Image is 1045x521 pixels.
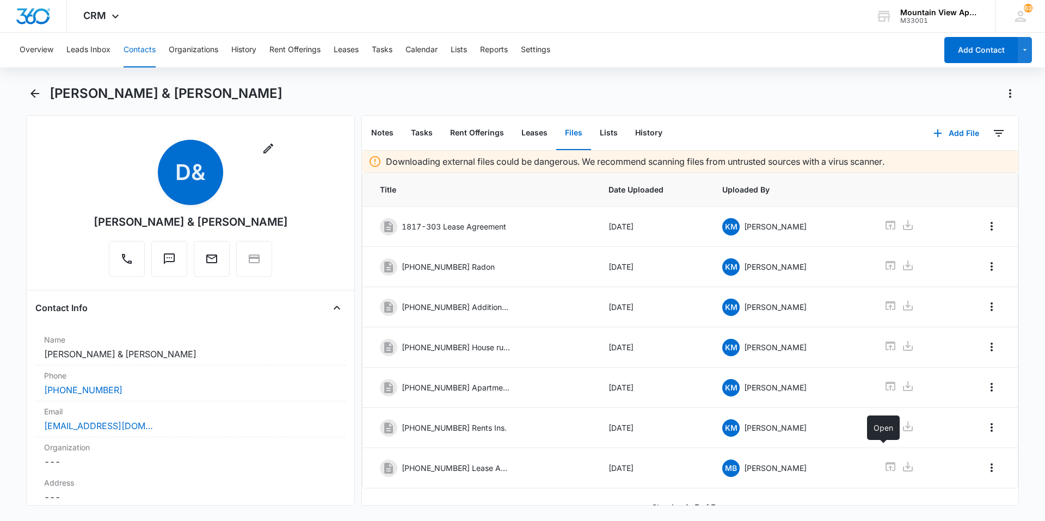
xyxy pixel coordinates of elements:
p: Downloading external files could be dangerous. We recommend scanning files from untrusted sources... [386,155,884,168]
span: KM [722,218,740,235]
label: Phone [44,370,337,381]
p: [PHONE_NUMBER] Apartment Inspection report [402,382,511,393]
span: KM [722,299,740,316]
button: Overflow Menu [983,218,1000,235]
label: Organization [44,442,337,453]
label: Name [44,334,337,345]
button: History [231,33,256,67]
div: Organization--- [35,437,346,473]
button: Contacts [124,33,156,67]
button: Overflow Menu [983,338,1000,356]
button: Filters [990,125,1007,142]
button: Reports [480,33,508,67]
span: D& [158,140,223,205]
button: Email [194,241,230,277]
div: notifications count [1024,4,1032,13]
p: [PERSON_NAME] [744,342,807,353]
span: Title [380,184,582,195]
p: [PERSON_NAME] [744,261,807,272]
label: Email [44,406,337,417]
button: Leads Inbox [66,33,110,67]
p: [PHONE_NUMBER] Rents Ins. [402,422,507,433]
p: [PERSON_NAME] [744,462,807,474]
button: Overflow Menu [983,419,1000,436]
button: Actions [1001,85,1019,102]
button: Rent Offerings [269,33,321,67]
td: [DATE] [595,327,710,368]
div: Address--- [35,473,346,508]
button: Add Contact [944,37,1018,63]
span: KM [722,379,740,396]
span: KM [722,339,740,356]
p: [PHONE_NUMBER] House rules plus other addendums [402,342,511,353]
button: Add File [923,120,990,146]
button: Rent Offerings [441,116,513,150]
span: Date Uploaded [608,184,697,195]
a: [PHONE_NUMBER] [44,383,122,396]
div: [PERSON_NAME] & [PERSON_NAME] [94,214,288,230]
td: [DATE] [595,247,710,287]
td: [DATE] [595,448,710,488]
button: Overflow Menu [983,459,1000,476]
span: 63 [1024,4,1032,13]
dd: [PERSON_NAME] & [PERSON_NAME] [44,348,337,361]
button: Leases [513,116,556,150]
button: Call [109,241,145,277]
button: Settings [521,33,550,67]
button: Overflow Menu [983,258,1000,275]
div: Email[EMAIL_ADDRESS][DOMAIN_NAME] [35,401,346,437]
button: History [626,116,671,150]
button: Tasks [372,33,392,67]
p: 1817-303 Lease Agreement [402,221,506,232]
p: [PERSON_NAME] [744,301,807,313]
button: Files [556,116,591,150]
td: [DATE] [595,207,710,247]
td: [DATE] [595,408,710,448]
p: [PHONE_NUMBER] Lease Agreement.pdf [402,462,511,474]
button: Leases [334,33,359,67]
a: Email [194,258,230,267]
button: Overflow Menu [983,298,1000,315]
button: Lists [591,116,626,150]
a: Text [151,258,187,267]
h4: Contact Info [35,301,88,314]
a: [EMAIL_ADDRESS][DOMAIN_NAME] [44,419,153,432]
div: account id [900,17,980,24]
p: [PERSON_NAME] [744,221,807,232]
label: Address [44,477,337,488]
button: Close [328,299,346,317]
p: Showing 1-7 of 7 [652,501,716,513]
p: [PHONE_NUMBER] Additional rental addendum [402,301,511,313]
p: [PERSON_NAME] [744,382,807,393]
button: Back [26,85,43,102]
button: Notes [362,116,402,150]
span: KM [722,419,740,437]
dd: --- [44,455,337,468]
div: Phone[PHONE_NUMBER] [35,365,346,401]
button: Lists [451,33,467,67]
h1: [PERSON_NAME] & [PERSON_NAME] [50,85,282,102]
div: account name [900,8,980,17]
div: Name[PERSON_NAME] & [PERSON_NAME] [35,330,346,365]
span: Uploaded By [722,184,858,195]
div: Open [867,415,900,440]
p: [PHONE_NUMBER] Radon [402,261,495,272]
a: Call [109,258,145,267]
span: MB [722,460,740,477]
dd: --- [44,491,337,504]
p: [PERSON_NAME] [744,422,807,433]
button: Calendar [405,33,438,67]
button: Overview [20,33,53,67]
td: [DATE] [595,368,710,408]
span: CRM [83,10,106,21]
button: Text [151,241,187,277]
span: KM [722,258,740,276]
button: Tasks [402,116,441,150]
td: [DATE] [595,287,710,327]
button: Organizations [169,33,218,67]
button: Overflow Menu [983,379,1000,396]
